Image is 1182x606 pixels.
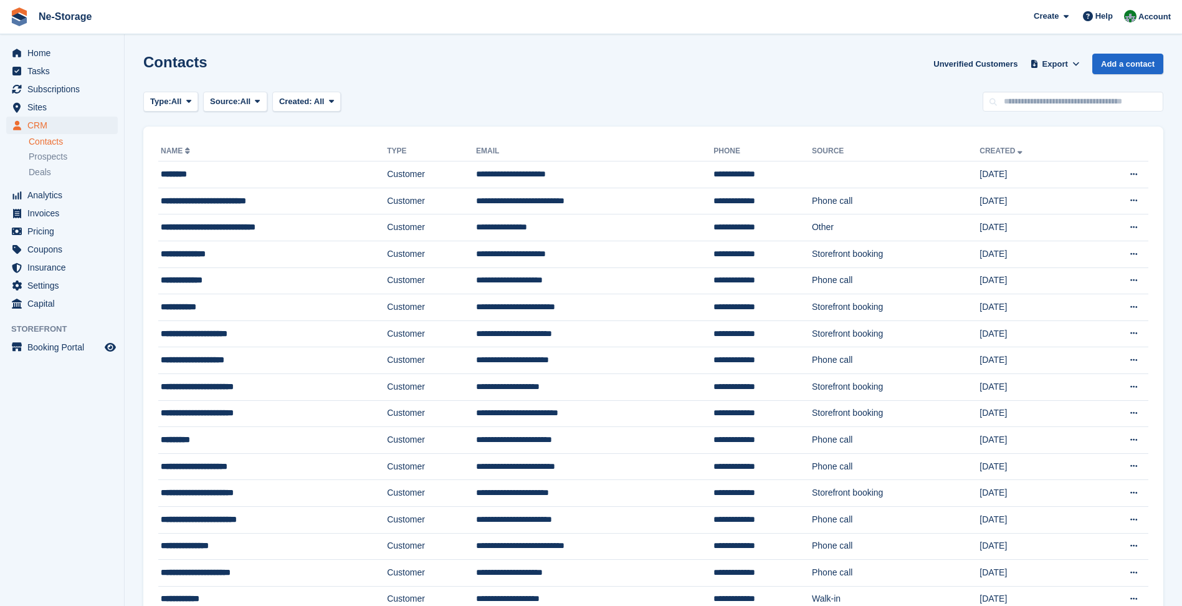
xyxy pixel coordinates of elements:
span: Settings [27,277,102,294]
span: All [241,95,251,108]
img: stora-icon-8386f47178a22dfd0bd8f6a31ec36ba5ce8667c1dd55bd0f319d3a0aa187defe.svg [10,7,29,26]
td: Phone call [812,560,979,587]
a: menu [6,295,118,312]
span: Booking Portal [27,339,102,356]
td: Phone call [812,533,979,560]
td: Other [812,214,979,241]
a: menu [6,99,118,116]
td: Storefront booking [812,480,979,507]
span: Tasks [27,62,102,80]
span: Home [27,44,102,62]
td: [DATE] [979,294,1087,321]
td: Customer [387,320,476,347]
td: [DATE] [979,373,1087,400]
button: Source: All [203,92,267,112]
a: Created [979,147,1025,155]
h1: Contacts [143,54,207,70]
span: Invoices [27,204,102,222]
img: Charlotte Nesbitt [1124,10,1137,22]
span: CRM [27,117,102,134]
td: Customer [387,294,476,321]
a: Preview store [103,340,118,355]
td: [DATE] [979,560,1087,587]
th: Type [387,142,476,161]
td: Customer [387,347,476,374]
td: Customer [387,241,476,267]
td: Phone call [812,427,979,454]
td: Storefront booking [812,320,979,347]
span: Capital [27,295,102,312]
a: menu [6,223,118,240]
td: Customer [387,453,476,480]
td: Storefront booking [812,241,979,267]
td: Customer [387,400,476,427]
th: Phone [713,142,812,161]
span: Analytics [27,186,102,204]
a: menu [6,277,118,294]
span: Prospects [29,151,67,163]
span: Storefront [11,323,124,335]
span: Coupons [27,241,102,258]
td: [DATE] [979,533,1087,560]
td: [DATE] [979,241,1087,267]
td: Phone call [812,506,979,533]
button: Created: All [272,92,341,112]
a: menu [6,241,118,258]
span: Insurance [27,259,102,276]
span: All [171,95,182,108]
a: menu [6,62,118,80]
a: menu [6,80,118,98]
a: menu [6,186,118,204]
td: Customer [387,214,476,241]
td: Customer [387,506,476,533]
td: Phone call [812,188,979,214]
td: Customer [387,480,476,507]
button: Type: All [143,92,198,112]
span: Sites [27,99,102,116]
td: [DATE] [979,347,1087,374]
a: Deals [29,166,118,179]
td: [DATE] [979,188,1087,214]
th: Source [812,142,979,161]
a: menu [6,339,118,356]
span: Deals [29,166,51,178]
a: Name [161,147,193,155]
td: [DATE] [979,267,1087,294]
span: Help [1095,10,1113,22]
a: Prospects [29,150,118,163]
a: Contacts [29,136,118,148]
span: Account [1138,11,1171,23]
a: menu [6,117,118,134]
td: [DATE] [979,427,1087,454]
a: menu [6,259,118,276]
td: Phone call [812,347,979,374]
span: All [314,97,325,106]
td: Customer [387,188,476,214]
span: Source: [210,95,240,108]
span: Pricing [27,223,102,240]
span: Create [1034,10,1059,22]
a: Unverified Customers [928,54,1022,74]
span: Type: [150,95,171,108]
span: Export [1042,58,1068,70]
td: Storefront booking [812,400,979,427]
a: menu [6,204,118,222]
td: [DATE] [979,480,1087,507]
td: [DATE] [979,161,1087,188]
span: Created: [279,97,312,106]
td: [DATE] [979,320,1087,347]
th: Email [476,142,713,161]
td: Phone call [812,267,979,294]
td: Phone call [812,453,979,480]
button: Export [1027,54,1082,74]
td: [DATE] [979,400,1087,427]
td: Customer [387,373,476,400]
td: Storefront booking [812,294,979,321]
td: [DATE] [979,453,1087,480]
td: Customer [387,427,476,454]
td: Customer [387,161,476,188]
td: [DATE] [979,506,1087,533]
td: Storefront booking [812,373,979,400]
td: Customer [387,533,476,560]
a: Ne-Storage [34,6,97,27]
